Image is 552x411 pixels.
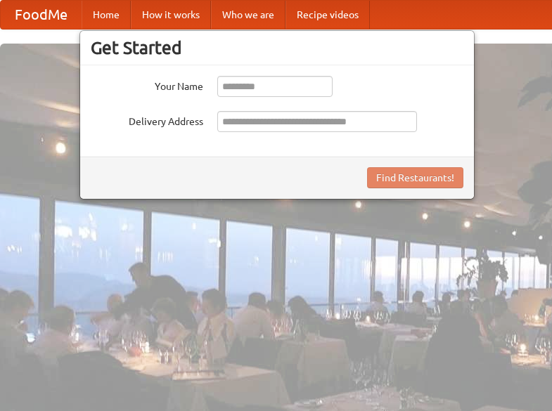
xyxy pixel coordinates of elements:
[285,1,370,29] a: Recipe videos
[1,1,82,29] a: FoodMe
[91,37,463,58] h3: Get Started
[91,76,203,93] label: Your Name
[211,1,285,29] a: Who we are
[91,111,203,129] label: Delivery Address
[367,167,463,188] button: Find Restaurants!
[131,1,211,29] a: How it works
[82,1,131,29] a: Home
